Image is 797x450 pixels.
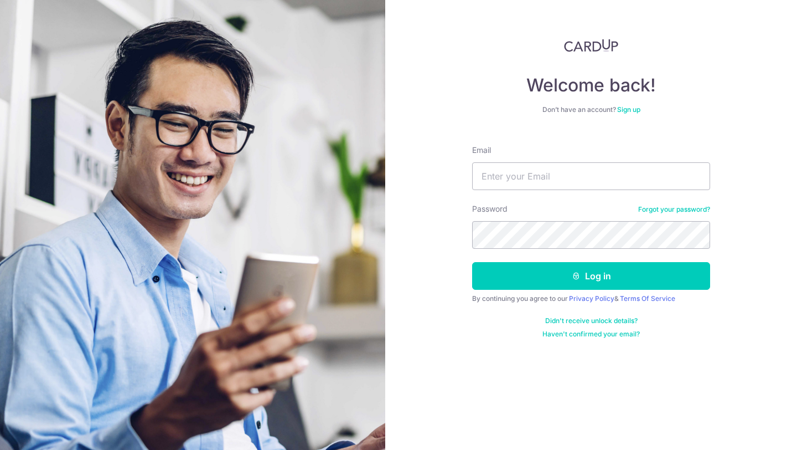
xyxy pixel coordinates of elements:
[472,105,710,114] div: Don’t have an account?
[569,294,614,303] a: Privacy Policy
[617,105,640,114] a: Sign up
[472,162,710,190] input: Enter your Email
[472,262,710,290] button: Log in
[472,74,710,96] h4: Welcome back!
[472,294,710,303] div: By continuing you agree to our &
[472,145,491,156] label: Email
[620,294,675,303] a: Terms Of Service
[542,330,640,339] a: Haven't confirmed your email?
[564,39,618,52] img: CardUp Logo
[472,203,508,214] label: Password
[545,316,638,325] a: Didn't receive unlock details?
[638,205,710,214] a: Forgot your password?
